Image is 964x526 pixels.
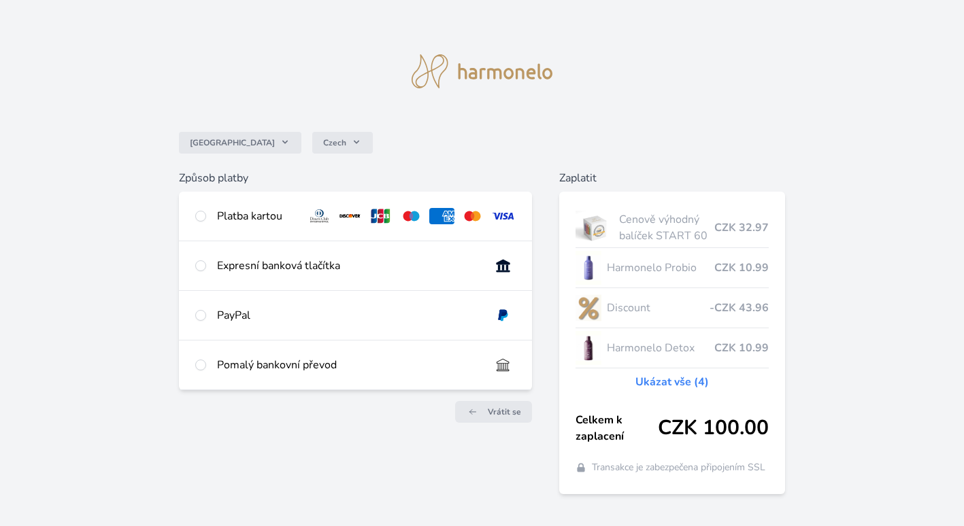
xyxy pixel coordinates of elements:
span: Transakce je zabezpečena připojením SSL [592,461,765,474]
a: Ukázat vše (4) [635,374,709,390]
span: -CZK 43.96 [710,300,769,316]
img: mc.svg [460,208,485,224]
span: CZK 32.97 [714,220,769,236]
div: PayPal [217,307,480,323]
span: Harmonelo Probio [607,260,715,276]
h6: Způsob platby [179,170,532,186]
span: CZK 10.99 [714,340,769,356]
button: [GEOGRAPHIC_DATA] [179,132,301,154]
img: discount-lo.png [576,291,601,325]
img: bankTransfer_IBAN.svg [491,357,516,373]
img: paypal.svg [491,307,516,323]
span: CZK 10.99 [714,260,769,276]
div: Pomalý bankovní převod [217,357,480,373]
button: Czech [312,132,373,154]
img: CLEAN_PROBIO_se_stinem_x-lo.jpg [576,251,601,285]
img: visa.svg [491,208,516,224]
span: CZK 100.00 [658,416,769,440]
img: discover.svg [337,208,363,224]
a: Vrátit se [455,401,532,423]
img: diners.svg [307,208,332,224]
img: logo.svg [412,54,553,88]
div: Expresní banková tlačítka [217,258,480,274]
span: Vrátit se [488,406,521,417]
span: [GEOGRAPHIC_DATA] [190,137,275,148]
span: Czech [323,137,346,148]
span: Discount [607,300,710,316]
img: jcb.svg [368,208,393,224]
img: amex.svg [429,208,454,224]
span: Celkem k zaplacení [576,412,659,444]
span: Cenově výhodný balíček START 60 [619,211,714,244]
img: DETOX_se_stinem_x-lo.jpg [576,331,601,365]
span: Harmonelo Detox [607,340,715,356]
div: Platba kartou [217,208,296,224]
img: maestro.svg [399,208,424,224]
img: onlineBanking_CZ.svg [491,258,516,274]
h6: Zaplatit [559,170,786,186]
img: start.jpg [576,211,614,245]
